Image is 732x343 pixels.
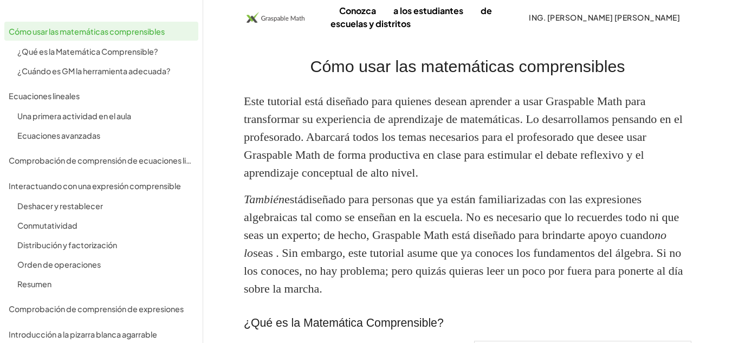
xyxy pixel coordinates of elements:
font: Cómo usar las matemáticas comprensibles [310,57,625,75]
a: Comprobación de comprensión de ecuaciones lineales [4,151,198,170]
a: Ecuaciones lineales [4,86,198,105]
font: Orden de operaciones [17,260,101,269]
a: de escuelas y distritos [331,1,492,34]
font: no lo [244,228,666,260]
font: ¿Cuándo es GM la herramienta adecuada? [17,66,171,76]
font: ¿Qué es la Matemática Comprensible? [244,316,444,329]
a: a los estudiantes [385,1,472,21]
a: Conozca [331,1,385,21]
font: Este tutorial está diseñado para quienes desean aprender a usar Graspable Math para transformar s... [244,94,683,179]
a: Comprobación de comprensión de expresiones [4,299,198,318]
font: Conmutatividad [17,221,77,230]
font: está [284,192,303,206]
font: También [244,192,284,206]
font: Interactuando con una expresión comprensible [9,181,181,191]
font: Ecuaciones lineales [9,91,80,101]
font: Comprobación de comprensión de ecuaciones lineales [9,156,210,165]
font: Distribución y factorización [17,240,117,250]
font: Ecuaciones avanzadas [17,131,100,140]
button: ING. [PERSON_NAME] [PERSON_NAME] [520,8,689,27]
font: Resumen [17,279,51,289]
font: Deshacer y restablecer [17,201,103,211]
font: ING. [PERSON_NAME] [PERSON_NAME] [529,12,680,22]
font: Una primera actividad en el aula [17,111,131,121]
font: diseñado para personas que ya están familiarizadas con las expresiones algebraicas tal como se en... [244,192,679,242]
font: Introducción a la pizarra blanca agarrable [9,329,157,339]
font: ¿Qué es la Matemática Comprensible? [17,47,158,56]
font: Comprobación de comprensión de expresiones [9,304,184,314]
font: Conozca [339,5,376,16]
a: Interactuando con una expresión comprensible [4,176,198,195]
a: Cómo usar las matemáticas comprensibles [4,22,198,41]
font: Cómo usar las matemáticas comprensibles [9,27,165,36]
font: seas . Sin embargo, este tutorial asume que ya conoces los fundamentos del álgebra. Si no los con... [244,246,683,295]
font: a los estudiantes [393,5,463,16]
